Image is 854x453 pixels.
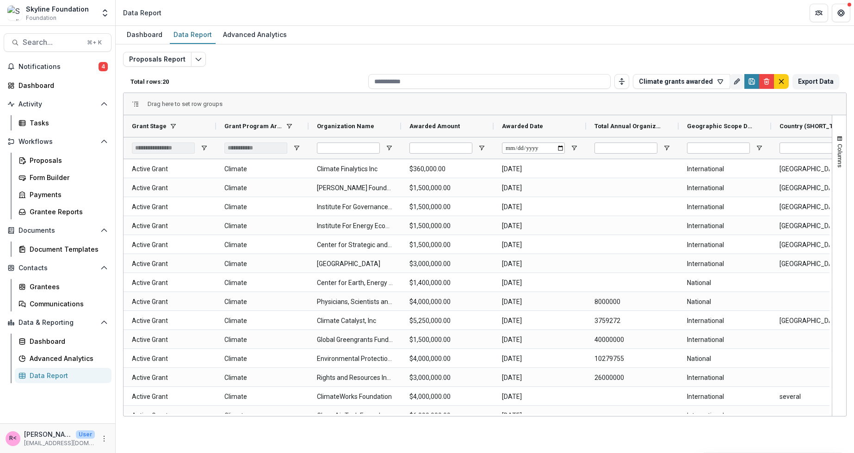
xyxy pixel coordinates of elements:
[130,78,365,85] p: Total rows: 20
[409,273,485,292] span: $1,400,000.00
[502,143,565,154] input: Awarded Date Filter Input
[4,134,111,149] button: Open Workflows
[502,349,578,368] span: [DATE]
[19,138,97,146] span: Workflows
[502,123,543,130] span: Awarded Date
[85,37,104,48] div: ⌘ + K
[15,242,111,257] a: Document Templates
[409,292,485,311] span: $4,000,000.00
[224,236,300,254] span: Climate
[123,26,166,44] a: Dashboard
[478,144,485,152] button: Open Filter Menu
[409,123,460,130] span: Awarded Amount
[76,430,95,439] p: User
[224,292,300,311] span: Climate
[502,179,578,198] span: [DATE]
[224,254,300,273] span: Climate
[224,160,300,179] span: Climate
[385,144,393,152] button: Open Filter Menu
[224,387,300,406] span: Climate
[19,63,99,71] span: Notifications
[148,100,223,107] span: Drag here to set row groups
[26,14,56,22] span: Foundation
[4,223,111,238] button: Open Documents
[774,74,789,89] button: default
[26,4,89,14] div: Skyline Foundation
[502,406,578,425] span: [DATE]
[744,74,759,89] button: Save
[224,349,300,368] span: Climate
[15,153,111,168] a: Proposals
[224,217,300,236] span: Climate
[730,74,744,89] button: Rename
[317,179,393,198] span: [PERSON_NAME] Foundation Usa Inc
[30,155,104,165] div: Proposals
[317,123,374,130] span: Organization Name
[409,406,485,425] span: $6,000,000.00
[317,349,393,368] span: Environmental Protection Network
[317,311,393,330] span: Climate Catalyst, Inc
[409,330,485,349] span: $1,500,000.00
[4,33,111,52] button: Search...
[614,74,629,89] button: Toggle auto height
[687,273,763,292] span: National
[30,282,104,292] div: Grantees
[19,227,97,235] span: Documents
[409,387,485,406] span: $4,000,000.00
[99,4,111,22] button: Open entity switcher
[30,299,104,309] div: Communications
[317,236,393,254] span: Center for Strategic and International Studies, Inc.
[19,81,104,90] div: Dashboard
[4,97,111,112] button: Open Activity
[132,368,208,387] span: Active Grant
[132,254,208,273] span: Active Grant
[30,354,104,363] div: Advanced Analytics
[687,292,763,311] span: National
[570,144,578,152] button: Open Filter Menu
[687,198,763,217] span: International
[409,143,472,154] input: Awarded Amount Filter Input
[687,406,763,425] span: International
[502,236,578,254] span: [DATE]
[9,435,17,441] div: Rose Brookhouse <rose@skylinefoundation.org>
[792,74,839,89] button: Export Data
[759,74,774,89] button: Delete
[24,439,95,447] p: [EMAIL_ADDRESS][DOMAIN_NAME]
[191,52,206,67] button: Edit selected report
[15,204,111,219] a: Grantee Reports
[687,311,763,330] span: International
[170,28,216,41] div: Data Report
[132,387,208,406] span: Active Grant
[15,334,111,349] a: Dashboard
[19,319,97,327] span: Data & Reporting
[224,311,300,330] span: Climate
[502,368,578,387] span: [DATE]
[317,143,380,154] input: Organization Name Filter Input
[687,160,763,179] span: International
[19,264,97,272] span: Contacts
[409,368,485,387] span: $3,000,000.00
[687,368,763,387] span: International
[317,292,393,311] span: Physicians, Scientists and Engineers for Sustainable and Healthy Energy, Inc
[502,330,578,349] span: [DATE]
[755,144,763,152] button: Open Filter Menu
[4,59,111,74] button: Notifications4
[15,279,111,294] a: Grantees
[123,8,161,18] div: Data Report
[502,160,578,179] span: [DATE]
[30,207,104,217] div: Grantee Reports
[502,198,578,217] span: [DATE]
[836,144,843,168] span: Columns
[224,273,300,292] span: Climate
[23,38,81,47] span: Search...
[317,273,393,292] span: Center for Earth, Energy and Democracy
[293,144,300,152] button: Open Filter Menu
[594,330,670,349] span: 40000000
[780,143,842,154] input: Country (SHORT_TEXT) Filter Input
[832,4,850,22] button: Get Help
[132,179,208,198] span: Active Grant
[30,118,104,128] div: Tasks
[687,217,763,236] span: International
[687,254,763,273] span: International
[132,217,208,236] span: Active Grant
